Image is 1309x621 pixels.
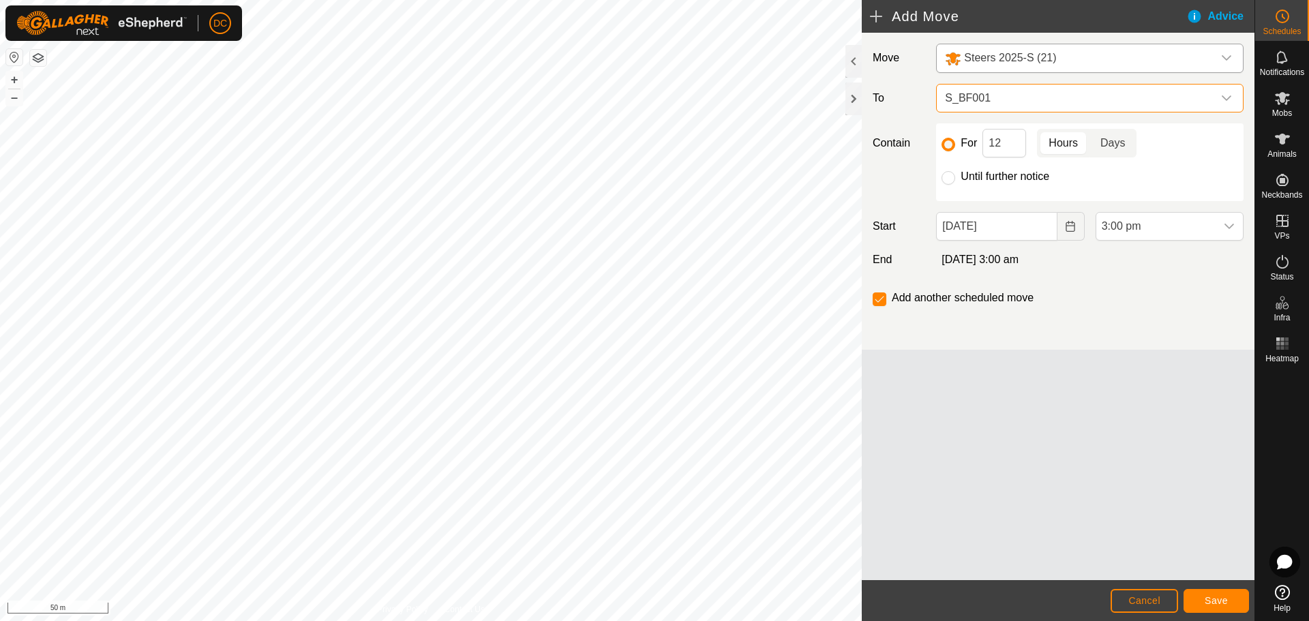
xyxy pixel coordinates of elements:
span: Days [1100,135,1125,151]
span: Help [1274,604,1291,612]
span: 3:00 pm [1096,213,1216,240]
button: Cancel [1111,589,1178,613]
span: Heatmap [1265,354,1299,363]
span: VPs [1274,232,1289,240]
span: Schedules [1263,27,1301,35]
span: Status [1270,273,1293,281]
span: Mobs [1272,109,1292,117]
span: DC [213,16,227,31]
button: + [6,72,22,88]
span: Steers 2025-S [939,44,1213,72]
a: Contact Us [445,603,485,616]
span: Animals [1267,150,1297,158]
span: Infra [1274,314,1290,322]
span: [DATE] 3:00 am [942,254,1019,265]
label: Add another scheduled move [892,292,1034,303]
span: Save [1205,595,1228,606]
span: Steers 2025-S (21) [964,52,1056,63]
label: To [867,84,931,112]
div: Advice [1186,8,1254,25]
label: Until further notice [961,171,1049,182]
label: Contain [867,135,931,151]
button: Choose Date [1057,212,1085,241]
img: Gallagher Logo [16,11,187,35]
div: dropdown trigger [1213,44,1240,72]
div: dropdown trigger [1216,213,1243,240]
button: Map Layers [30,50,46,66]
label: End [867,252,931,268]
span: Neckbands [1261,191,1302,199]
span: Cancel [1128,595,1160,606]
a: Help [1255,579,1309,618]
h2: Add Move [870,8,1186,25]
span: S_BF001 [939,85,1213,112]
label: Move [867,44,931,73]
div: dropdown trigger [1213,85,1240,112]
a: Privacy Policy [377,603,428,616]
button: Save [1184,589,1249,613]
button: – [6,89,22,106]
span: Hours [1049,135,1078,151]
button: Reset Map [6,49,22,65]
label: For [961,138,977,149]
span: Notifications [1260,68,1304,76]
label: Start [867,218,931,234]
